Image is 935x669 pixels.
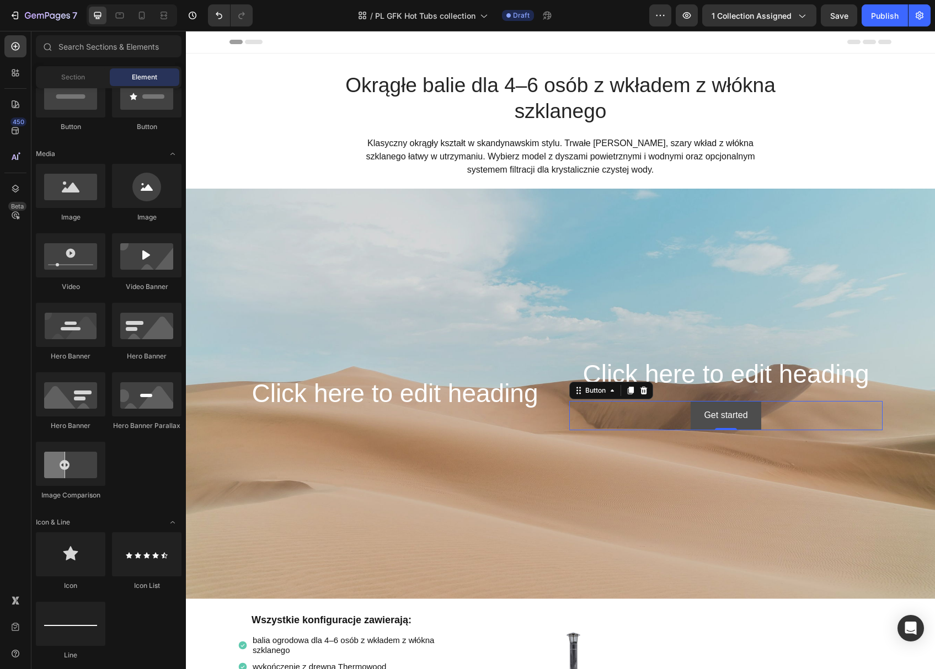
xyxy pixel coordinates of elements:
p: wykończenie z drewna Thermowood [67,631,254,641]
div: Publish [871,10,899,22]
div: Video Banner [112,282,181,292]
div: Undo/Redo [208,4,253,26]
h2: Click here to edit heading [383,326,697,361]
div: Image [36,212,105,222]
p: 7 [72,9,77,22]
iframe: Design area [186,31,935,669]
div: Hero Banner [36,351,105,361]
span: Save [830,11,848,20]
button: 1 collection assigned [702,4,816,26]
div: Beta [8,202,26,211]
div: Line [36,650,105,660]
strong: Wszystkie konfiguracje zawierają: [66,584,226,595]
span: Media [36,149,55,159]
div: Button [36,122,105,132]
div: Hero Banner [36,421,105,431]
span: / [370,10,373,22]
button: 7 [4,4,82,26]
div: Hero Banner [112,351,181,361]
input: Search Sections & Elements [36,35,181,57]
div: 450 [10,117,26,126]
div: Icon [36,581,105,591]
span: Element [132,72,157,82]
div: Image [112,212,181,222]
h2: Click here to edit heading [52,345,366,381]
div: Image Comparison [36,490,105,500]
div: Video [36,282,105,292]
button: Get started [505,370,575,399]
div: Get started [518,377,562,393]
span: Toggle open [164,513,181,531]
div: Hero Banner Parallax [112,421,181,431]
button: Save [821,4,857,26]
span: Toggle open [164,145,181,163]
span: Section [61,72,85,82]
span: Draft [513,10,530,20]
span: balia ogrodowa dla 4–6 osób z wkładem z włókna szklanego [67,604,248,624]
div: Icon List [112,581,181,591]
div: Button [112,122,181,132]
div: Open Intercom Messenger [897,615,924,641]
span: PL GFK Hot Tubs collection [375,10,475,22]
span: 1 collection assigned [712,10,792,22]
button: Publish [862,4,908,26]
div: Button [397,355,422,365]
span: Icon & Line [36,517,70,527]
